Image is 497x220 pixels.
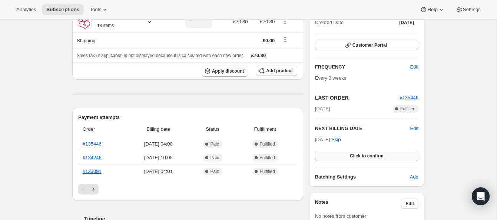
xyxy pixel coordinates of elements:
h2: Payment attempts [78,114,297,121]
button: Edit [401,199,418,209]
span: [DATE] [315,105,330,113]
span: Help [427,7,437,13]
span: Every 3 weeks [315,75,347,81]
span: [DATE] · [315,137,341,142]
button: Edit [410,125,418,132]
h2: FREQUENCY [315,63,410,71]
span: Fulfilled [260,169,275,174]
h6: Batching Settings [315,173,410,181]
button: [DATE] [395,17,418,28]
span: Edit [405,201,414,207]
span: Status [192,126,233,133]
span: Fulfilled [260,155,275,161]
span: Subscriptions [46,7,79,13]
span: £70.80 [260,19,275,24]
button: Edit [406,61,423,73]
a: #134246 [83,155,102,160]
span: Add [410,173,418,181]
span: Billing date [129,126,188,133]
button: Next [88,184,99,194]
span: [DATE] [399,20,414,26]
span: Add product [266,68,292,74]
a: #133091 [83,169,102,174]
button: Tools [85,4,113,15]
nav: Pagination [78,184,297,194]
span: Fulfillment [238,126,293,133]
span: Settings [463,7,481,13]
span: £70.80 [251,53,266,58]
a: #135446 [83,141,102,147]
button: Skip [327,134,345,146]
span: [DATE] · 10:05 [129,154,188,161]
span: Fulfilled [400,106,415,112]
span: Paid [211,155,219,161]
span: Sales tax (if applicable) is not displayed because it is calculated with each new order. [77,53,244,58]
span: Edit [410,63,418,71]
span: Tools [90,7,101,13]
span: [DATE] · 04:00 [129,140,188,148]
button: Shipping actions [279,36,291,44]
button: #135446 [400,94,418,101]
div: Open Intercom Messenger [472,187,490,205]
button: Settings [451,4,485,15]
button: Help [415,4,449,15]
span: £70.80 [233,19,248,24]
th: Order [78,121,127,137]
span: Skip [331,136,341,143]
span: Analytics [16,7,36,13]
button: Add [405,171,423,183]
button: Product actions [279,17,291,25]
h2: NEXT BILLING DATE [315,125,410,132]
span: Customer Portal [352,42,387,48]
a: #135446 [400,95,418,100]
span: Apply discount [212,68,244,74]
button: Subscriptions [42,4,84,15]
span: Fulfilled [260,141,275,147]
button: Apply discount [202,66,249,77]
span: Paid [211,169,219,174]
button: Analytics [12,4,40,15]
span: Paid [211,141,219,147]
th: Shipping [72,32,170,49]
span: Created Date [315,19,344,26]
button: Click to confirm [315,151,418,161]
small: 18 items [97,23,114,28]
div: Build Your Own Box [92,14,140,29]
span: [DATE] · 04:01 [129,168,188,175]
button: Customer Portal [315,40,418,50]
span: Click to confirm [350,153,384,159]
h3: Notes [315,199,401,209]
h2: LAST ORDER [315,94,400,101]
span: £0.00 [263,38,275,43]
button: Add product [256,66,297,76]
span: No notes from customer [315,213,367,219]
